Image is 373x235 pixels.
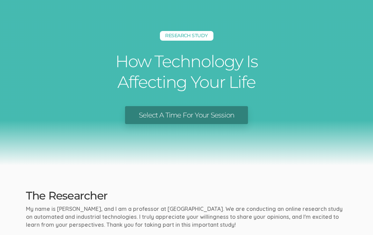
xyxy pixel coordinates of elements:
iframe: Chat Widget [338,202,373,235]
h2: The Researcher [26,190,347,202]
a: Select A Time For Your Session [125,106,248,124]
p: My name is [PERSON_NAME], and I am a professor at [GEOGRAPHIC_DATA]. We are conducting an online ... [26,205,347,229]
h5: Research Study [160,31,213,41]
h1: How Technology Is Affecting Your Life [83,51,290,92]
